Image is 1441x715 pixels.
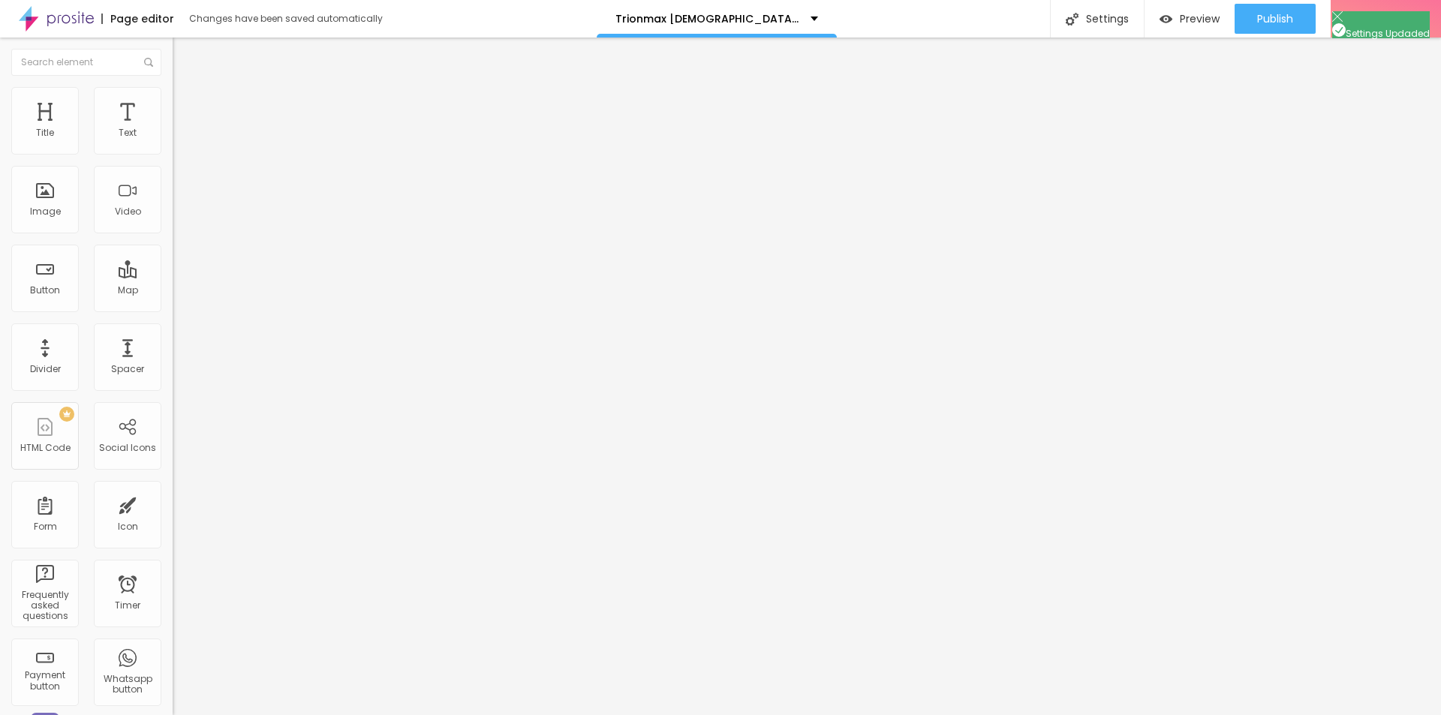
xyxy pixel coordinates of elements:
[1332,23,1346,37] img: Icone
[615,14,799,24] p: Trionmax [DEMOGRAPHIC_DATA][MEDICAL_DATA] Official Reviews Trending US
[1066,13,1078,26] img: Icone
[1332,27,1430,40] span: Settings Updaded
[20,443,71,453] div: HTML Code
[11,49,161,76] input: Search element
[189,14,383,23] div: Changes have been saved automatically
[115,206,141,217] div: Video
[118,285,138,296] div: Map
[15,590,74,622] div: Frequently asked questions
[119,128,137,138] div: Text
[30,285,60,296] div: Button
[115,600,140,611] div: Timer
[1235,4,1316,34] button: Publish
[118,521,138,532] div: Icon
[98,674,157,695] div: Whatsapp button
[111,364,144,374] div: Spacer
[36,128,54,138] div: Title
[1160,13,1172,26] img: view-1.svg
[1332,11,1343,22] img: Icone
[101,14,174,24] div: Page editor
[34,521,57,532] div: Form
[1257,13,1293,25] span: Publish
[1145,4,1235,34] button: Preview
[99,443,156,453] div: Social Icons
[30,364,61,374] div: Divider
[173,38,1441,715] iframe: Editor
[144,58,153,67] img: Icone
[15,670,74,692] div: Payment button
[1180,13,1220,25] span: Preview
[30,206,61,217] div: Image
